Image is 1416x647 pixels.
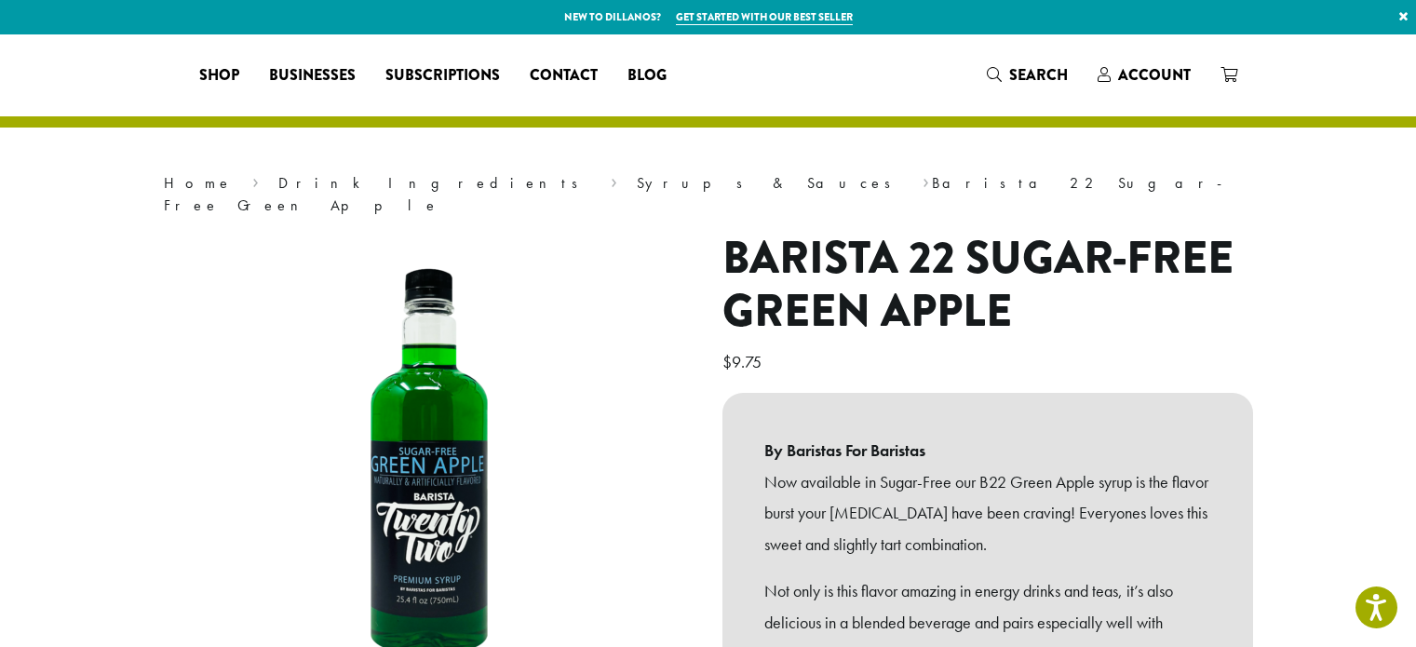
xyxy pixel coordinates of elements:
a: Home [164,173,233,193]
a: Search [972,60,1083,90]
span: › [252,166,259,195]
span: Shop [199,64,239,88]
bdi: 9.75 [722,351,766,372]
span: Contact [530,64,598,88]
span: Subscriptions [385,64,500,88]
span: Account [1118,64,1191,86]
a: Shop [184,61,254,90]
span: $ [722,351,732,372]
span: › [923,166,929,195]
span: Businesses [269,64,356,88]
span: › [611,166,617,195]
a: Drink Ingredients [278,173,590,193]
a: Get started with our best seller [676,9,853,25]
p: Now available in Sugar-Free our B22 Green Apple syrup is the flavor burst your [MEDICAL_DATA] hav... [764,466,1211,560]
span: Search [1009,64,1068,86]
a: Syrups & Sauces [637,173,903,193]
span: Blog [627,64,667,88]
h1: Barista 22 Sugar-Free Green Apple [722,232,1253,339]
b: By Baristas For Baristas [764,435,1211,466]
nav: Breadcrumb [164,172,1253,217]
